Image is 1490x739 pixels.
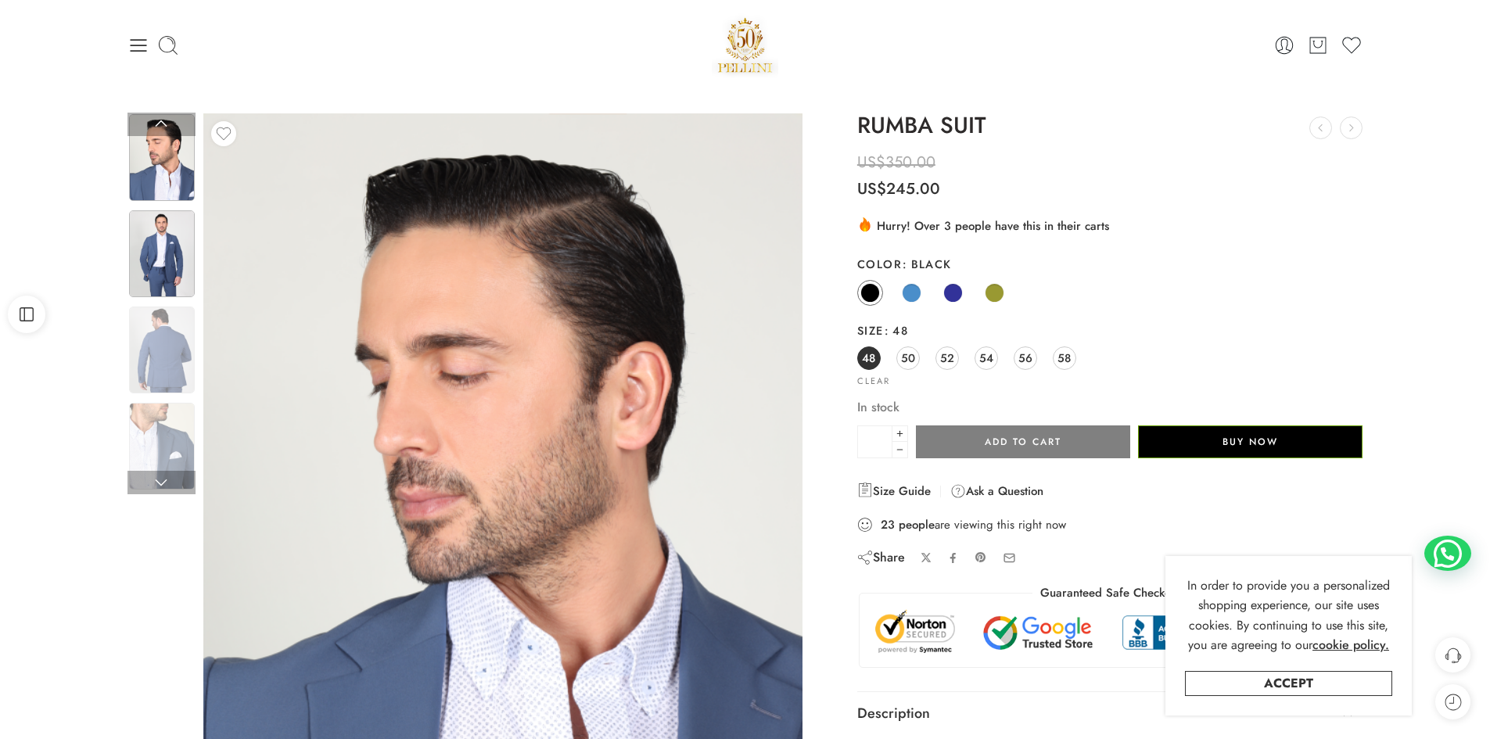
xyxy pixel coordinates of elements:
[1053,346,1076,370] a: 58
[129,210,195,297] img: Artboard 7
[979,347,993,368] span: 54
[1003,551,1016,565] a: Email to your friends
[902,256,952,272] span: Black
[857,113,1363,138] h1: RUMBA SUIT
[857,482,931,500] a: Size Guide
[712,12,779,78] a: Pellini -
[881,517,895,533] strong: 23
[129,307,195,393] img: Artboard 7
[975,551,987,564] a: Pin on Pinterest
[1057,347,1071,368] span: 58
[857,516,1363,533] div: are viewing this right now
[1014,346,1037,370] a: 56
[940,347,954,368] span: 52
[862,347,875,368] span: 48
[857,216,1363,235] div: Hurry! Over 3 people have this in their carts
[857,692,1363,736] a: Description
[857,178,886,200] span: US$
[712,12,779,78] img: Pellini
[1341,34,1363,56] a: Wishlist
[857,151,885,174] span: US$
[871,609,1349,655] img: Trust
[1032,585,1188,601] legend: Guaranteed Safe Checkout
[896,346,920,370] a: 50
[857,549,905,566] div: Share
[1312,635,1389,655] a: cookie policy.
[857,346,881,370] a: 48
[857,256,1363,272] label: Color
[947,552,959,564] a: Share on Facebook
[857,425,892,458] input: Product quantity
[857,323,1363,339] label: Size
[1307,34,1329,56] a: Cart
[857,377,890,386] a: Clear options
[950,482,1043,500] a: Ask a Question
[129,114,195,201] img: Artboard 7
[1273,34,1295,56] a: Login / Register
[1018,347,1032,368] span: 56
[975,346,998,370] a: 54
[857,178,940,200] bdi: 245.00
[857,151,935,174] bdi: 350.00
[857,397,1363,418] p: In stock
[1187,576,1390,655] span: In order to provide you a personalized shopping experience, our site uses cookies. By continuing ...
[935,346,959,370] a: 52
[129,403,195,490] img: Artboard 7
[899,517,935,533] strong: people
[901,347,915,368] span: 50
[884,322,908,339] span: 48
[1185,671,1392,696] a: Accept
[1138,425,1363,458] button: Buy Now
[916,425,1130,458] button: Add to cart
